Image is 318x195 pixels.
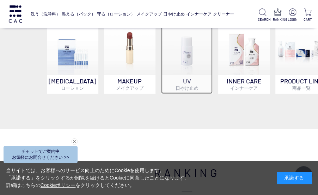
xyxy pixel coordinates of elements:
[161,75,213,94] p: UV
[61,85,84,91] span: ローション
[258,17,267,22] p: SEARCH
[175,85,198,91] span: 日やけ止め
[47,75,98,94] p: [MEDICAL_DATA]
[218,75,270,94] p: INNER CARE
[41,182,76,188] a: Cookieポリシー
[292,85,310,91] span: 商品一覧
[273,8,282,22] a: RANKING
[303,8,312,22] a: CART
[6,167,189,189] div: 当サイトでは、お客様へのサービス向上のためにCookieを使用します。 「承諾する」をクリックするか閲覧を続けるとCookieに同意したことになります。 詳細はこちらの をクリックしてください。
[303,17,312,22] p: CART
[161,23,213,94] a: UV日やけ止め
[97,7,135,21] a: 守る（ローション）
[218,23,270,75] img: インナーケア
[104,75,155,94] p: MAKEUP
[31,7,60,21] a: 洗う（洗浄料）
[273,17,282,22] p: RANKING
[277,172,312,184] div: 承諾する
[116,85,143,91] span: メイクアップ
[47,23,98,94] a: [MEDICAL_DATA]ローション
[104,23,155,94] a: MAKEUPメイクアップ
[230,85,258,91] span: インナーケア
[258,8,267,22] a: SEARCH
[136,7,162,21] a: メイクアップ
[213,7,234,21] a: クリーナー
[288,17,297,22] p: LOGIN
[163,7,184,21] a: 日やけ止め
[288,8,297,22] a: LOGIN
[62,7,96,21] a: 整える（パック）
[218,23,270,94] a: インナーケア INNER CAREインナーケア
[8,5,23,23] img: logo
[186,7,212,21] a: インナーケア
